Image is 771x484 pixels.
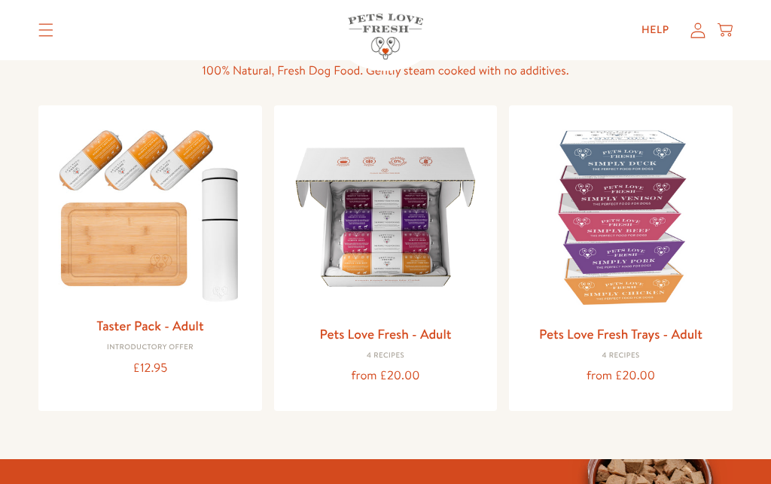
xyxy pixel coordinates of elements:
a: Pets Love Fresh Trays - Adult [539,324,702,343]
div: from £20.00 [521,366,721,386]
a: Help [629,15,681,45]
a: Pets Love Fresh - Adult [319,324,451,343]
img: Pets Love Fresh [348,14,423,59]
div: 4 Recipes [286,352,486,361]
img: Pets Love Fresh Trays - Adult [521,117,721,317]
div: Introductory Offer [50,343,250,352]
a: Taster Pack - Adult [96,316,203,335]
div: 4 Recipes [521,352,721,361]
div: £12.95 [50,358,250,379]
img: Pets Love Fresh - Adult [286,117,486,317]
div: from £20.00 [286,366,486,386]
img: Taster Pack - Adult [50,117,250,309]
summary: Translation missing: en.sections.header.menu [26,11,66,49]
span: 100% Natural, Fresh Dog Food. Gently steam cooked with no additives. [202,62,568,79]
